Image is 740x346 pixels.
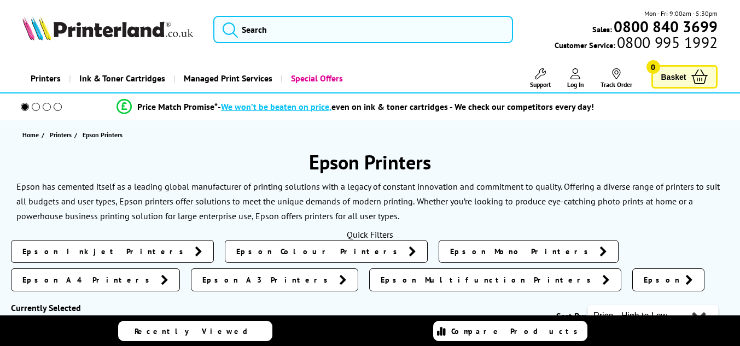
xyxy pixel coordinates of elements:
a: Epson Colour Printers [225,240,428,263]
a: Support [530,68,551,89]
span: Price Match Promise* [137,101,218,112]
a: Track Order [601,68,632,89]
a: Epson A4 Printers [11,268,180,291]
span: 0800 995 1992 [615,37,718,48]
span: Compare Products [451,326,584,336]
span: 0 [646,60,660,74]
a: Managed Print Services [173,64,281,92]
span: Mon - Fri 9:00am - 5:30pm [644,8,718,19]
a: Epson Mono Printers [439,240,619,263]
h1: Epson Printers [11,149,729,175]
a: Epson [632,268,704,291]
span: Epson Multifunction Printers [381,274,597,285]
a: 0800 840 3699 [612,21,718,32]
span: Recently Viewed [135,326,259,336]
span: Sales: [592,24,612,34]
li: modal_Promise [5,97,706,116]
span: Sort By: [556,310,586,321]
a: Basket 0 [651,65,718,89]
span: Epson A4 Printers [22,274,155,285]
a: Log In [567,68,584,89]
a: Printers [50,129,74,140]
span: Epson Colour Printers [236,246,403,257]
a: Special Offers [281,64,351,92]
span: Ink & Toner Cartridges [79,64,165,92]
span: Customer Service: [555,37,718,50]
a: Recently Viewed [118,321,272,341]
b: 0800 840 3699 [614,16,718,37]
span: Log In [567,80,584,89]
input: Search [213,16,514,43]
span: Printers [50,129,72,140]
div: Quick Filters [11,229,729,240]
span: Epson A3 Printers [202,274,334,285]
div: - even on ink & toner cartridges - We check our competitors every day! [218,101,594,112]
a: Ink & Toner Cartridges [69,64,173,92]
a: Epson A3 Printers [191,268,358,291]
a: Printerland Logo [22,16,200,43]
a: Printers [22,64,69,92]
a: Epson Inkjet Printers [11,240,214,263]
p: Epson has cemented itself as a leading global manufacturer of printing solutions with a legacy of... [16,181,720,207]
span: We won’t be beaten on price, [221,101,331,112]
a: Home [22,129,42,140]
a: Epson Multifunction Printers [369,268,621,291]
img: Printerland Logo [22,16,193,40]
span: Epson [644,274,680,285]
a: Compare Products [433,321,587,341]
span: Basket [661,69,686,84]
span: Epson Printers [83,131,123,139]
span: Epson Inkjet Printers [22,246,189,257]
span: Support [530,80,551,89]
span: Epson Mono Printers [450,246,594,257]
div: Currently Selected [11,302,170,313]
